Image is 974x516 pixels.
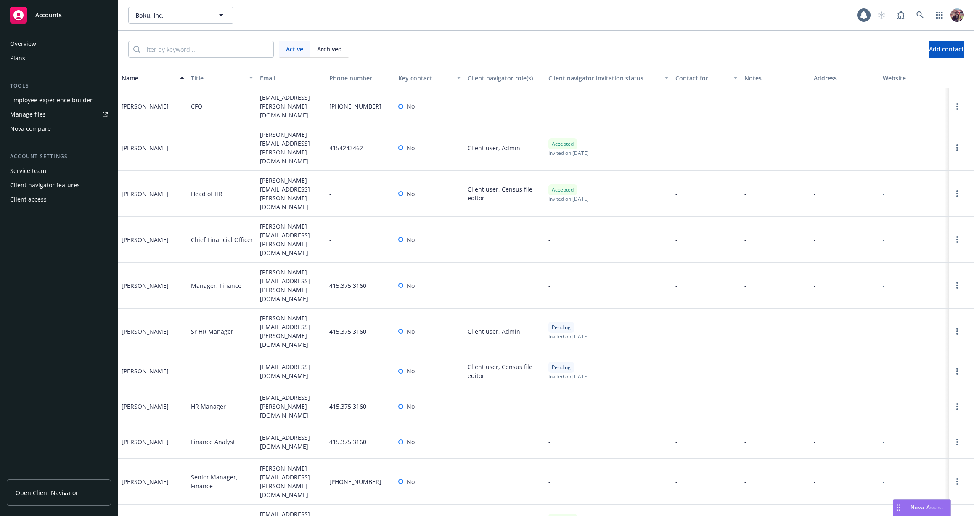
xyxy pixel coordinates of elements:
[893,500,904,516] div: Drag to move
[744,402,746,411] span: -
[326,68,395,88] button: Phone number
[407,402,415,411] span: No
[952,234,962,245] a: Open options
[468,144,520,152] span: Client user, Admin
[398,74,452,82] div: Key contact
[10,164,46,178] div: Service team
[260,130,323,165] span: [PERSON_NAME][EMAIL_ADDRESS][PERSON_NAME][DOMAIN_NAME]
[548,402,551,411] span: -
[407,189,415,198] span: No
[407,281,415,290] span: No
[191,473,254,490] span: Senior Manager, Finance
[16,488,78,497] span: Open Client Navigator
[741,68,810,88] button: Notes
[675,367,678,375] span: -
[873,7,890,24] a: Start snowing
[883,327,885,336] div: -
[929,45,964,53] span: Add contact
[7,82,111,90] div: Tools
[883,402,885,411] div: -
[883,437,885,446] div: -
[548,74,659,82] div: Client navigator invitation status
[407,327,415,336] span: No
[552,186,574,194] span: Accepted
[260,176,323,211] span: [PERSON_NAME][EMAIL_ADDRESS][PERSON_NAME][DOMAIN_NAME]
[952,280,962,290] a: Open options
[675,477,678,486] span: -
[329,477,381,486] span: [PHONE_NUMBER]
[810,68,880,88] button: Address
[468,362,542,380] span: Client user, Census file editor
[122,281,169,290] div: [PERSON_NAME]
[191,327,233,336] span: Sr HR Manager
[7,108,111,121] a: Manage files
[952,402,962,412] a: Open options
[260,393,323,420] span: [EMAIL_ADDRESS][PERSON_NAME][DOMAIN_NAME]
[814,74,876,82] div: Address
[10,93,93,107] div: Employee experience builder
[672,68,741,88] button: Contact for
[10,37,36,51] div: Overview
[188,68,257,88] button: Title
[552,364,571,371] span: Pending
[7,164,111,178] a: Service team
[118,68,188,88] button: Name
[122,144,169,152] div: [PERSON_NAME]
[675,235,678,244] span: -
[329,102,381,111] span: [PHONE_NUMBER]
[407,477,415,486] span: No
[814,477,816,486] span: -
[122,189,169,198] div: [PERSON_NAME]
[814,437,816,446] span: -
[814,402,816,411] span: -
[191,402,226,411] span: HR Manager
[122,402,169,411] div: [PERSON_NAME]
[10,51,25,65] div: Plans
[744,281,746,290] span: -
[10,178,80,192] div: Client navigator features
[329,437,366,446] span: 415.375.3160
[329,74,392,82] div: Phone number
[548,102,551,111] span: -
[548,149,589,157] span: Invited on [DATE]
[7,93,111,107] a: Employee experience builder
[122,102,169,111] div: [PERSON_NAME]
[286,45,303,53] span: Active
[744,367,746,375] span: -
[7,152,111,161] div: Account settings
[260,268,323,303] span: [PERSON_NAME][EMAIL_ADDRESS][PERSON_NAME][DOMAIN_NAME]
[744,477,746,486] span: -
[814,235,816,244] span: -
[675,281,678,290] span: -
[675,102,678,111] span: -
[407,235,415,244] span: No
[952,189,962,199] a: Open options
[883,281,885,290] div: -
[128,7,233,24] button: Boku, Inc.
[7,193,111,206] a: Client access
[35,12,62,19] span: Accounts
[7,37,111,51] a: Overview
[191,189,222,198] span: Head of HR
[952,437,962,447] a: Open options
[7,178,111,192] a: Client navigator features
[744,144,746,152] span: -
[744,327,746,336] span: -
[7,3,111,27] a: Accounts
[675,327,678,336] span: -
[548,373,589,380] span: Invited on [DATE]
[814,281,816,290] span: -
[128,41,274,58] input: Filter by keyword...
[548,477,551,486] span: -
[883,144,885,152] div: -
[548,235,551,244] span: -
[329,327,366,336] span: 415.375.3160
[744,74,807,82] div: Notes
[135,11,208,20] span: Boku, Inc.
[329,144,363,152] span: 4154243462
[883,189,885,198] div: -
[883,74,945,82] div: Website
[952,326,962,336] a: Open options
[814,327,816,336] span: -
[122,235,169,244] div: [PERSON_NAME]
